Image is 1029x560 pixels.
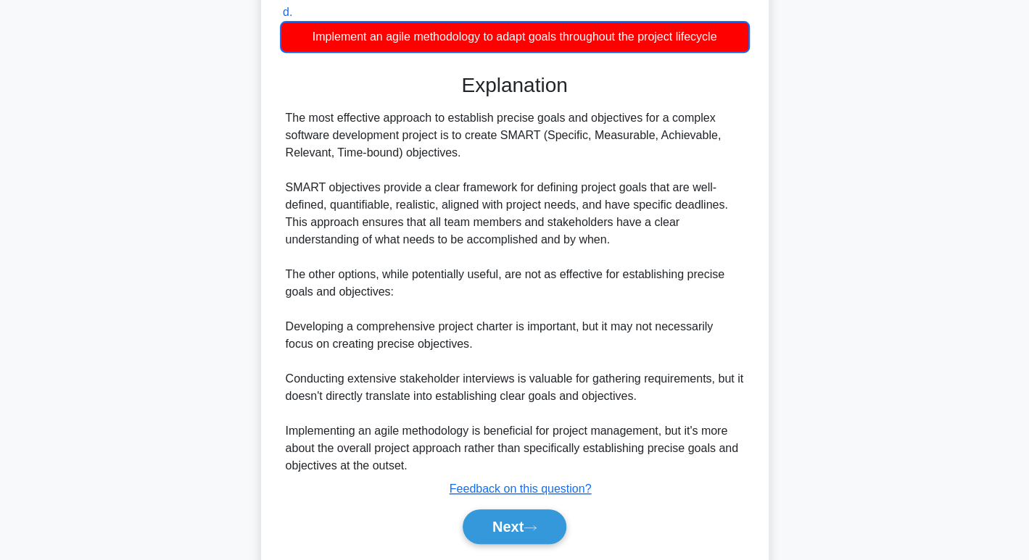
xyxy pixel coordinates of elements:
[450,482,592,495] a: Feedback on this question?
[283,6,292,18] span: d.
[280,21,750,53] div: Implement an agile methodology to adapt goals throughout the project lifecycle
[463,509,566,544] button: Next
[286,109,744,475] div: The most effective approach to establish precise goals and objectives for a complex software deve...
[289,73,741,98] h3: Explanation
